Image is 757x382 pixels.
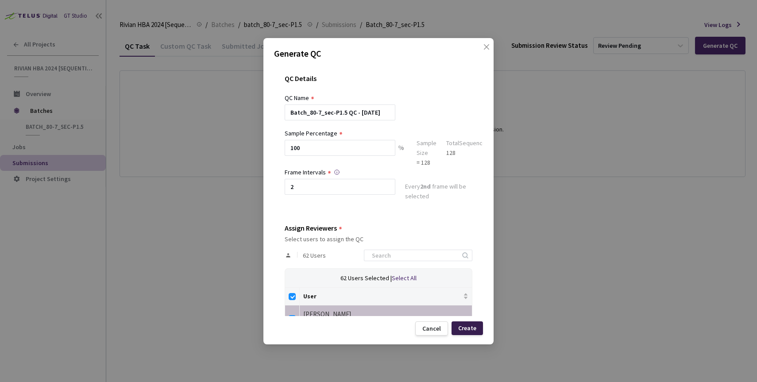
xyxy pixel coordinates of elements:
[395,140,407,167] div: %
[392,274,417,282] span: Select All
[300,288,472,305] th: User
[285,93,309,103] div: QC Name
[417,158,436,167] div: = 128
[446,148,489,158] div: 128
[446,138,489,148] div: Total Sequences
[285,224,337,232] div: Assign Reviewers
[303,309,468,320] div: [PERSON_NAME]
[285,179,395,195] input: Enter frame interval
[303,252,326,259] span: 62 Users
[285,235,472,243] div: Select users to assign the QC
[422,325,441,332] div: Cancel
[474,43,488,58] button: Close
[420,182,431,190] strong: 2nd
[285,74,472,93] div: QC Details
[367,250,461,261] input: Search
[405,181,472,203] div: Every frame will be selected
[458,324,476,332] div: Create
[285,128,337,138] div: Sample Percentage
[340,274,392,282] span: 62 Users Selected |
[285,140,395,156] input: e.g. 10
[285,167,326,177] div: Frame Intervals
[274,47,483,60] p: Generate QC
[303,293,461,300] span: User
[483,43,490,68] span: close
[417,138,436,158] div: Sample Size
